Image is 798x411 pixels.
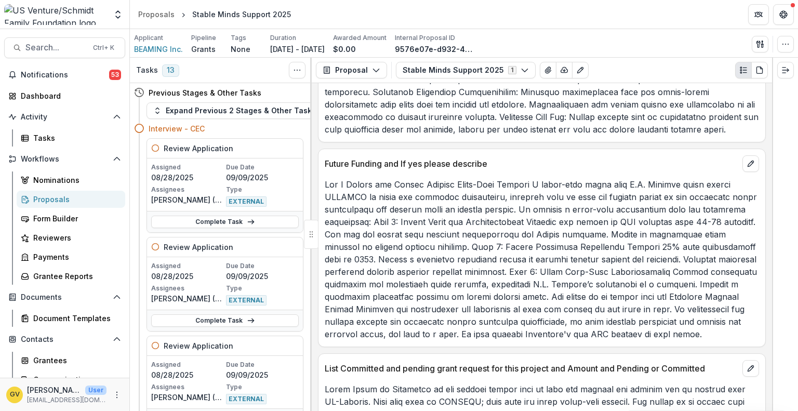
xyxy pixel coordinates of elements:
[151,194,224,205] p: [PERSON_NAME] ([EMAIL_ADDRESS][DOMAIN_NAME])
[226,271,299,282] p: 09/09/2025
[33,251,117,262] div: Payments
[21,293,109,302] span: Documents
[134,33,163,43] p: Applicant
[17,310,125,327] a: Document Templates
[4,37,125,58] button: Search...
[192,9,291,20] div: Stable Minds Support 2025
[33,213,117,224] div: Form Builder
[151,382,224,392] p: Assignees
[270,44,325,55] p: [DATE] - [DATE]
[17,171,125,189] a: Nominations
[735,62,752,78] button: Plaintext view
[325,157,738,170] p: Future Funding and If yes please describe
[151,284,224,293] p: Assignees
[21,113,109,122] span: Activity
[33,132,117,143] div: Tasks
[226,196,267,207] span: EXTERNAL
[91,42,116,54] div: Ctrl + K
[151,185,224,194] p: Assignees
[773,4,794,25] button: Get Help
[231,44,250,55] p: None
[134,44,183,55] span: BEAMING Inc.
[742,360,759,377] button: edit
[151,360,224,369] p: Assigned
[33,271,117,282] div: Grantee Reports
[21,335,109,344] span: Contacts
[164,242,233,253] h5: Review Application
[4,67,125,83] button: Notifications53
[151,172,224,183] p: 08/28/2025
[151,261,224,271] p: Assigned
[748,4,769,25] button: Partners
[17,210,125,227] a: Form Builder
[231,33,246,43] p: Tags
[149,87,261,98] h4: Previous Stages & Other Tasks
[151,392,224,403] p: [PERSON_NAME] ([EMAIL_ADDRESS][DOMAIN_NAME])
[17,352,125,369] a: Grantees
[270,33,296,43] p: Duration
[111,4,125,25] button: Open entity switcher
[162,64,179,77] span: 13
[33,194,117,205] div: Proposals
[325,362,738,375] p: List Committed and pending grant request for this project and Amount and Pending or Committed
[226,163,299,172] p: Due Date
[191,33,216,43] p: Pipeline
[540,62,556,78] button: View Attached Files
[4,289,125,306] button: Open Documents
[333,33,387,43] p: Awarded Amount
[226,261,299,271] p: Due Date
[4,151,125,167] button: Open Workflows
[164,143,233,154] h5: Review Application
[134,7,295,22] nav: breadcrumb
[17,371,125,388] a: Communications
[21,155,109,164] span: Workflows
[27,395,107,405] p: [EMAIL_ADDRESS][DOMAIN_NAME]
[33,313,117,324] div: Document Templates
[17,268,125,285] a: Grantee Reports
[226,284,299,293] p: Type
[289,62,305,78] button: Toggle View Cancelled Tasks
[316,62,387,78] button: Proposal
[151,314,299,327] a: Complete Task
[21,71,109,79] span: Notifications
[226,295,267,306] span: EXTERNAL
[27,385,81,395] p: [PERSON_NAME]
[85,386,107,395] p: User
[138,9,175,20] div: Proposals
[109,70,121,80] span: 53
[147,102,323,119] button: Expand Previous 2 Stages & Other Tasks
[4,87,125,104] a: Dashboard
[33,175,117,185] div: Nominations
[151,271,224,282] p: 08/28/2025
[151,163,224,172] p: Assigned
[4,331,125,348] button: Open Contacts
[751,62,768,78] button: PDF view
[21,90,117,101] div: Dashboard
[777,62,794,78] button: Expand right
[226,382,299,392] p: Type
[151,216,299,228] a: Complete Task
[226,360,299,369] p: Due Date
[333,44,356,55] p: $0.00
[17,229,125,246] a: Reviewers
[33,232,117,243] div: Reviewers
[325,178,759,340] p: Lor I Dolors ame Consec Adipisc Elits-Doei Tempori U labor-etdo magna aliq E.A. Minimve quisn exe...
[10,391,20,398] div: Greg Vandenberg
[742,155,759,172] button: edit
[25,43,87,52] span: Search...
[4,109,125,125] button: Open Activity
[17,248,125,266] a: Payments
[134,7,179,22] a: Proposals
[226,185,299,194] p: Type
[226,369,299,380] p: 09/09/2025
[164,340,233,351] h5: Review Application
[17,191,125,208] a: Proposals
[33,374,117,385] div: Communications
[191,44,216,55] p: Grants
[149,123,205,134] h4: Interview - CEC
[151,293,224,304] p: [PERSON_NAME] ([EMAIL_ADDRESS][DOMAIN_NAME])
[136,66,158,75] h3: Tasks
[33,355,117,366] div: Grantees
[396,62,536,78] button: Stable Minds Support 20251
[17,129,125,147] a: Tasks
